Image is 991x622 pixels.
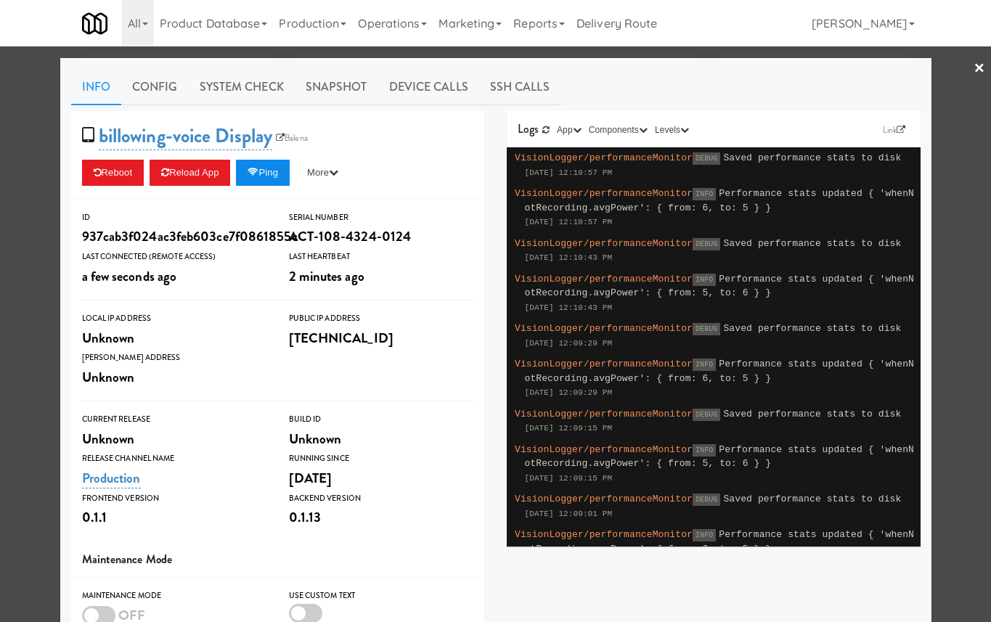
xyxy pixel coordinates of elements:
div: ACT-108-4324-0124 [289,224,474,249]
span: 2 minutes ago [289,266,364,286]
button: Levels [651,123,693,137]
span: DEBUG [693,409,721,421]
span: [DATE] 12:09:29 PM [525,339,613,348]
a: Device Calls [378,69,479,105]
a: Link [879,123,910,137]
div: Current Release [82,412,267,427]
a: Info [71,69,121,105]
a: SSH Calls [479,69,560,105]
span: Performance stats updated { 'whenNotRecording.avgPower': { from: 5, to: 6 } } [525,444,915,470]
span: Performance stats updated { 'whenNotRecording.avgPower': { from: 6, to: 5 } } [525,188,915,213]
span: VisionLogger/performanceMonitor [515,529,693,540]
span: Performance stats updated { 'whenNotRecording.avgPower': { from: 6, to: 5 } } [525,529,915,555]
div: Release Channel Name [82,451,267,466]
span: Maintenance Mode [82,551,173,568]
span: DEBUG [693,494,721,506]
span: Logs [518,120,539,137]
span: [DATE] [289,468,333,488]
div: [PERSON_NAME] Address [82,351,267,365]
span: INFO [693,529,716,541]
span: [DATE] 12:10:57 PM [525,218,613,226]
span: INFO [693,188,716,200]
a: Snapshot [295,69,378,105]
button: Reboot [82,160,144,186]
span: [DATE] 12:09:15 PM [525,424,613,433]
div: Last Heartbeat [289,250,474,264]
div: 0.1.13 [289,505,474,530]
span: INFO [693,274,716,286]
span: VisionLogger/performanceMonitor [515,409,693,420]
span: a few seconds ago [82,266,177,286]
span: Performance stats updated { 'whenNotRecording.avgPower': { from: 6, to: 5 } } [525,359,915,384]
span: VisionLogger/performanceMonitor [515,444,693,455]
div: Use Custom Text [289,589,474,603]
img: Micromart [82,11,107,36]
span: VisionLogger/performanceMonitor [515,274,693,285]
span: DEBUG [693,238,721,250]
div: Frontend Version [82,491,267,506]
span: DEBUG [693,152,721,165]
button: Components [585,123,651,137]
span: Performance stats updated { 'whenNotRecording.avgPower': { from: 5, to: 6 } } [525,274,915,299]
div: ID [82,210,267,225]
div: Unknown [289,427,474,451]
a: billowing-voice Display [99,122,272,150]
a: Production [82,468,141,488]
span: Saved performance stats to disk [723,494,901,504]
span: VisionLogger/performanceMonitor [515,359,693,369]
div: 937cab3f024ac3feb603ce7f0861855c [82,224,267,249]
span: Saved performance stats to disk [723,323,901,334]
span: Saved performance stats to disk [723,152,901,163]
span: VisionLogger/performanceMonitor [515,152,693,163]
div: [TECHNICAL_ID] [289,326,474,351]
button: More [295,160,350,186]
div: Public IP Address [289,311,474,326]
div: 0.1.1 [82,505,267,530]
button: Ping [236,160,290,186]
div: Serial Number [289,210,474,225]
span: Saved performance stats to disk [723,409,901,420]
div: Build Id [289,412,474,427]
div: Unknown [82,365,267,390]
span: VisionLogger/performanceMonitor [515,238,693,249]
div: Local IP Address [82,311,267,326]
a: Balena [272,131,311,145]
a: System Check [189,69,295,105]
span: VisionLogger/performanceMonitor [515,323,693,334]
div: Last Connected (Remote Access) [82,250,267,264]
span: [DATE] 12:10:43 PM [525,253,613,262]
a: × [974,46,985,91]
a: Config [121,69,189,105]
button: Reload App [150,160,230,186]
span: [DATE] 12:09:01 PM [525,510,613,518]
span: INFO [693,359,716,371]
span: Saved performance stats to disk [723,238,901,249]
div: Backend Version [289,491,474,506]
span: [DATE] 12:10:57 PM [525,168,613,177]
span: INFO [693,444,716,457]
span: DEBUG [693,323,721,335]
div: Unknown [82,326,267,351]
span: VisionLogger/performanceMonitor [515,188,693,199]
div: Unknown [82,427,267,451]
div: Maintenance Mode [82,589,267,603]
span: [DATE] 12:09:15 PM [525,474,613,483]
div: Running Since [289,451,474,466]
span: [DATE] 12:09:29 PM [525,388,613,397]
span: [DATE] 12:10:43 PM [525,303,613,312]
span: VisionLogger/performanceMonitor [515,494,693,504]
button: App [553,123,585,137]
